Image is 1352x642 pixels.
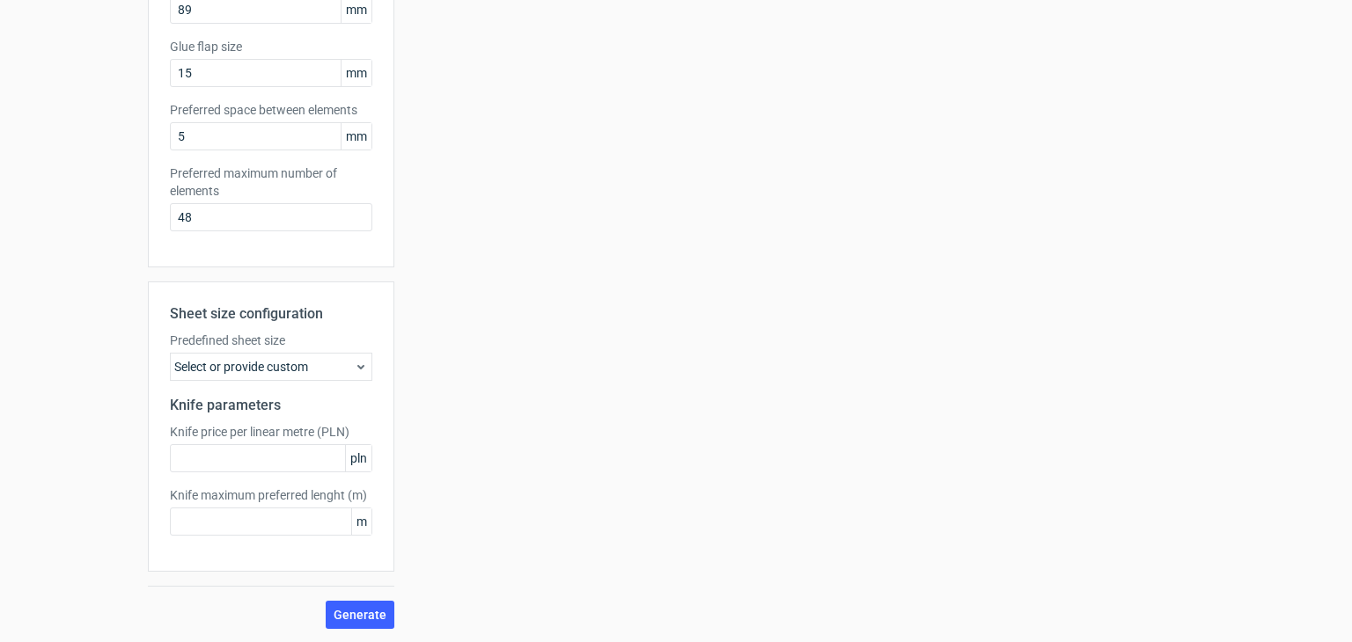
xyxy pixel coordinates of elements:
label: Glue flap size [170,38,372,55]
span: mm [341,123,371,150]
label: Preferred maximum number of elements [170,164,372,200]
label: Knife price per linear metre (PLN) [170,423,372,441]
label: Preferred space between elements [170,101,372,119]
label: Predefined sheet size [170,332,372,349]
button: Generate [326,601,394,629]
span: pln [345,445,371,471]
h2: Knife parameters [170,395,372,416]
label: Knife maximum preferred lenght (m) [170,486,372,504]
span: m [351,508,371,535]
h2: Sheet size configuration [170,303,372,325]
span: mm [341,60,371,86]
div: Select or provide custom [170,353,372,381]
span: Generate [334,609,386,621]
